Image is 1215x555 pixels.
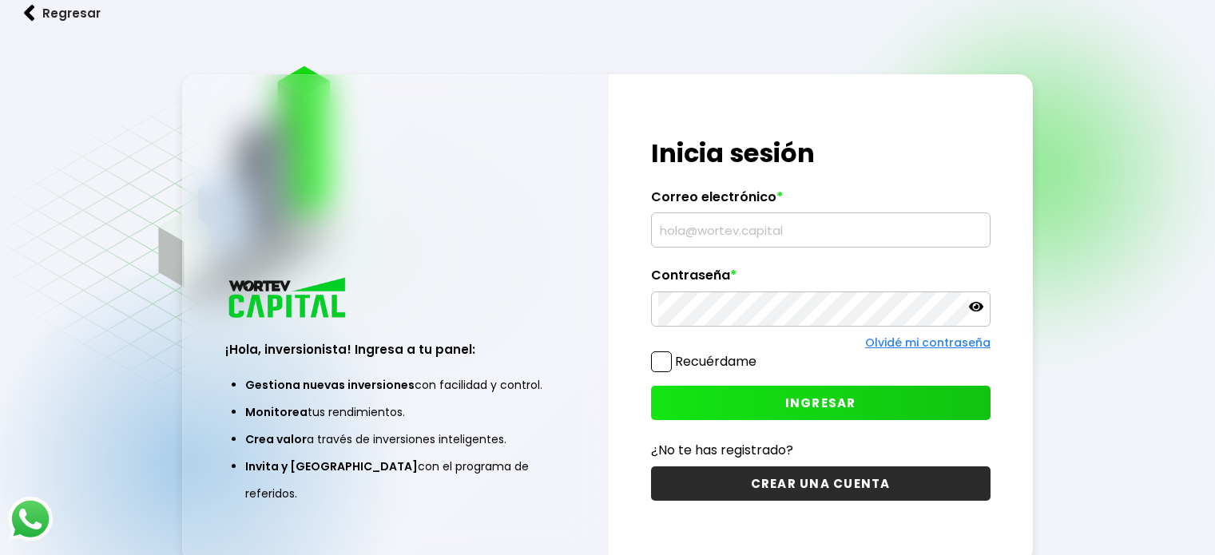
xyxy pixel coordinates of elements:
li: con el programa de referidos. [245,453,545,507]
span: INGRESAR [785,394,856,411]
img: flecha izquierda [24,5,35,22]
input: hola@wortev.capital [658,213,983,247]
label: Contraseña [651,268,991,291]
label: Recuérdame [675,352,756,371]
h1: Inicia sesión [651,134,991,172]
span: Gestiona nuevas inversiones [245,377,415,393]
h3: ¡Hola, inversionista! Ingresa a tu panel: [225,340,565,359]
a: Olvidé mi contraseña [865,335,991,351]
button: INGRESAR [651,386,991,420]
img: logos_whatsapp-icon.242b2217.svg [8,497,53,541]
img: logo_wortev_capital [225,276,351,323]
button: CREAR UNA CUENTA [651,466,991,501]
li: tus rendimientos. [245,398,545,426]
p: ¿No te has registrado? [651,440,991,460]
span: Crea valor [245,431,307,447]
li: con facilidad y control. [245,371,545,398]
label: Correo electrónico [651,189,991,213]
a: ¿No te has registrado?CREAR UNA CUENTA [651,440,991,501]
span: Monitorea [245,404,308,420]
li: a través de inversiones inteligentes. [245,426,545,453]
span: Invita y [GEOGRAPHIC_DATA] [245,458,418,474]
